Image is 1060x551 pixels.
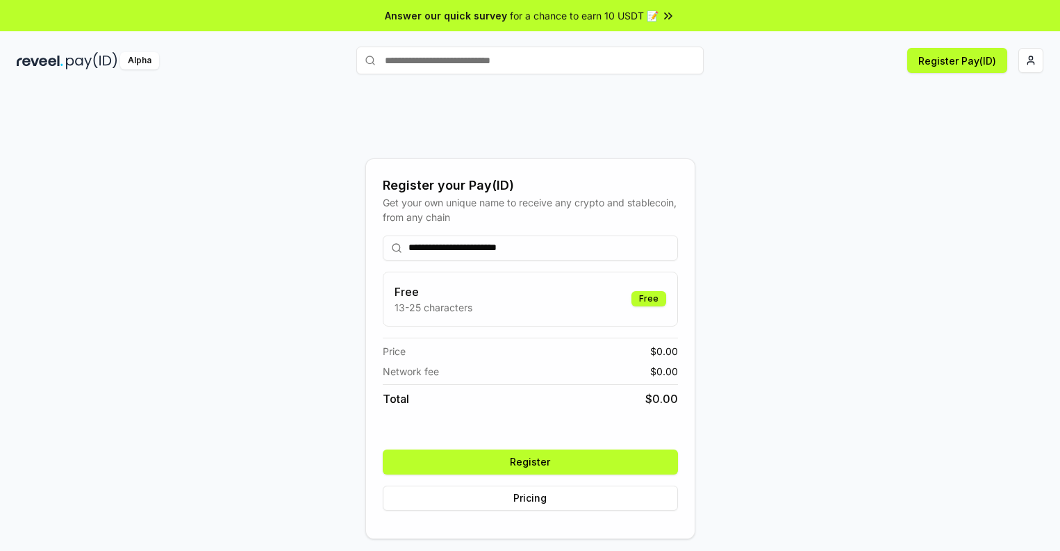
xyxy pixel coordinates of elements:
[385,8,507,23] span: Answer our quick survey
[395,300,472,315] p: 13-25 characters
[383,195,678,224] div: Get your own unique name to receive any crypto and stablecoin, from any chain
[383,344,406,359] span: Price
[120,52,159,69] div: Alpha
[383,176,678,195] div: Register your Pay(ID)
[631,291,666,306] div: Free
[395,283,472,300] h3: Free
[510,8,659,23] span: for a chance to earn 10 USDT 📝
[645,390,678,407] span: $ 0.00
[383,486,678,511] button: Pricing
[66,52,117,69] img: pay_id
[383,364,439,379] span: Network fee
[383,450,678,475] button: Register
[650,364,678,379] span: $ 0.00
[650,344,678,359] span: $ 0.00
[17,52,63,69] img: reveel_dark
[383,390,409,407] span: Total
[907,48,1007,73] button: Register Pay(ID)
